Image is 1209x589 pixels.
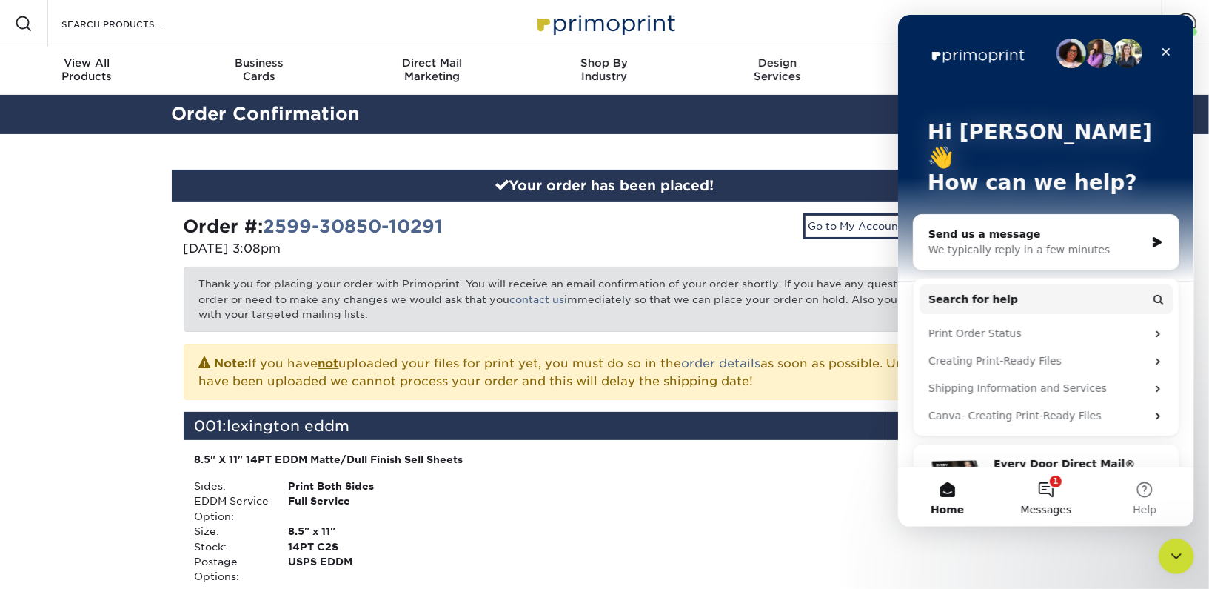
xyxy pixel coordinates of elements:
[885,412,1026,440] div: $3,777.50
[277,493,464,524] div: Full Service
[227,417,350,435] span: lexington eddm
[518,56,691,83] div: Industry
[215,356,249,370] strong: Note:
[173,56,345,70] span: Business
[264,216,443,237] a: 2599-30850-10291
[60,15,204,33] input: SEARCH PRODUCTS.....
[346,56,518,83] div: Marketing
[277,524,464,539] div: 8.5" x 11"
[691,47,863,95] a: DesignServices
[161,101,1049,128] h2: Order Confirmation
[277,479,464,493] div: Print Both Sides
[346,47,518,95] a: Direct MailMarketing
[518,56,691,70] span: Shop By
[1159,539,1194,574] iframe: Intercom live chat
[318,356,339,370] b: not
[346,56,518,70] span: Direct Mail
[184,539,277,554] div: Stock:
[172,170,1038,202] div: Your order has been placed!
[863,56,1036,83] div: & Templates
[184,479,277,493] div: Sides:
[682,356,761,370] a: order details
[184,240,594,258] p: [DATE] 3:08pm
[184,216,443,237] strong: Order #:
[531,7,679,39] img: Primoprint
[803,213,908,239] a: Go to My Account
[173,56,345,83] div: Cards
[510,293,565,305] a: contact us
[863,56,1036,70] span: Resources
[184,412,885,440] div: 001:
[199,353,1011,390] p: If you have uploaded your files for print yet, you must do so in the as soon as possible. Until y...
[745,452,1014,497] div: Product: $3,777.50 Turnaround: $0.00 Shipping: $3,107.08
[518,47,691,95] a: Shop ByIndustry
[691,56,863,70] span: Design
[277,539,464,554] div: 14PT C2S
[173,47,345,95] a: BusinessCards
[184,267,1026,331] p: Thank you for placing your order with Primoprint. You will receive an email confirmation of your ...
[195,452,734,467] div: 8.5" X 11" 14PT EDDM Matte/Dull Finish Sell Sheets
[184,524,277,539] div: Size:
[184,554,277,585] div: Postage Options:
[184,493,277,524] div: EDDM Service Option:
[863,47,1036,95] a: Resources& Templates
[691,56,863,83] div: Services
[898,15,1194,527] iframe: Intercom live chat
[277,554,464,585] div: USPS EDDM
